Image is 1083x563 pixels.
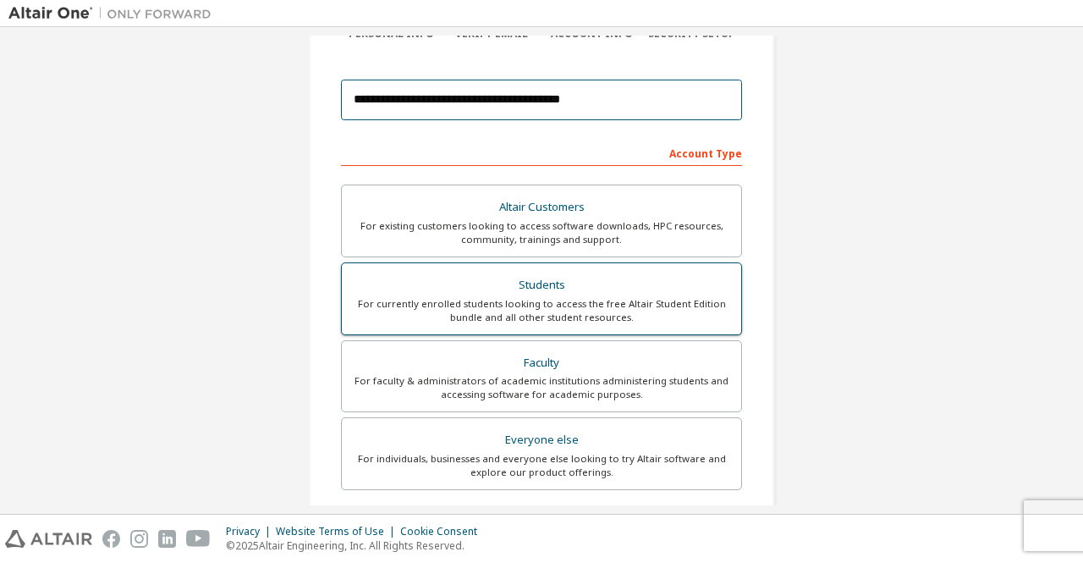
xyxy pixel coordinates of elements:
[352,351,731,375] div: Faculty
[352,273,731,297] div: Students
[226,538,487,553] p: © 2025 Altair Engineering, Inc. All Rights Reserved.
[8,5,220,22] img: Altair One
[186,530,211,548] img: youtube.svg
[352,374,731,401] div: For faculty & administrators of academic institutions administering students and accessing softwa...
[352,219,731,246] div: For existing customers looking to access software downloads, HPC resources, community, trainings ...
[352,452,731,479] div: For individuals, businesses and everyone else looking to try Altair software and explore our prod...
[341,139,742,166] div: Account Type
[130,530,148,548] img: instagram.svg
[352,428,731,452] div: Everyone else
[5,530,92,548] img: altair_logo.svg
[352,196,731,219] div: Altair Customers
[102,530,120,548] img: facebook.svg
[158,530,176,548] img: linkedin.svg
[400,525,487,538] div: Cookie Consent
[226,525,276,538] div: Privacy
[352,297,731,324] div: For currently enrolled students looking to access the free Altair Student Edition bundle and all ...
[276,525,400,538] div: Website Terms of Use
